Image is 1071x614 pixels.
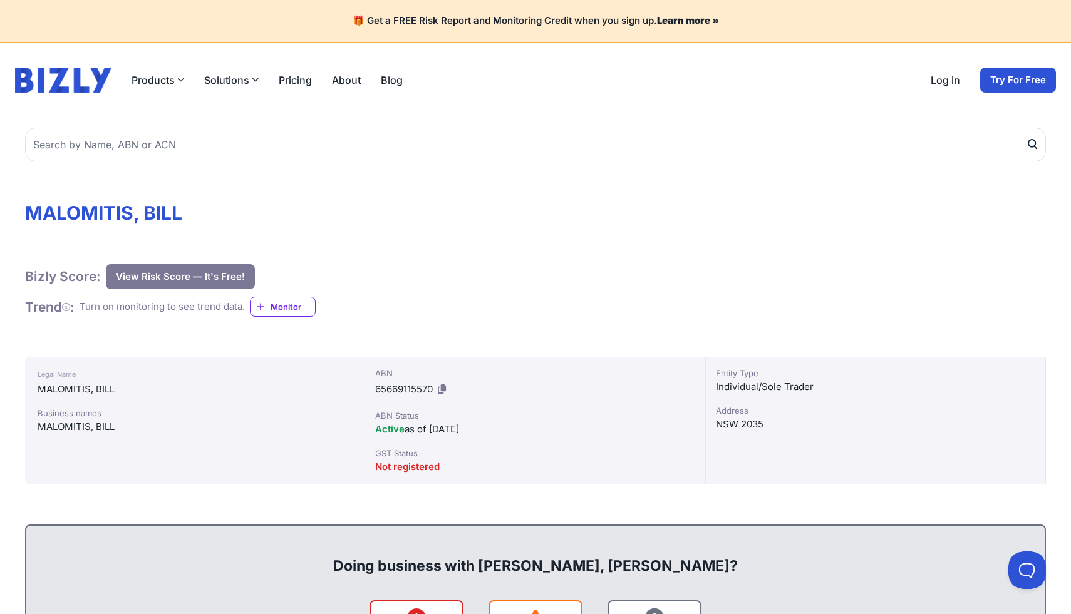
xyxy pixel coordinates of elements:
[1008,551,1046,589] iframe: Toggle Customer Support
[106,264,255,289] button: View Risk Score — It's Free!
[80,300,245,314] div: Turn on monitoring to see trend data.
[716,404,1035,417] div: Address
[931,73,960,88] a: Log in
[279,73,312,88] a: Pricing
[716,417,1035,432] div: NSW 2035
[375,447,695,459] div: GST Status
[25,299,75,315] h1: Trend :
[25,202,1046,224] h1: MALOMITIS, BILL
[25,128,1046,161] input: Search by Name, ABN or ACN
[375,367,695,379] div: ABN
[132,73,184,88] button: Products
[381,73,403,88] a: Blog
[38,367,352,382] div: Legal Name
[204,73,259,88] button: Solutions
[39,536,1032,576] div: Doing business with [PERSON_NAME], [PERSON_NAME]?
[980,68,1056,93] a: Try For Free
[375,461,440,473] span: Not registered
[375,409,695,422] div: ABN Status
[15,15,1056,27] h4: 🎁 Get a FREE Risk Report and Monitoring Credit when you sign up.
[375,422,695,437] div: as of [DATE]
[332,73,361,88] a: About
[38,419,352,434] div: MALOMITIS, BILL
[38,407,352,419] div: Business names
[375,423,405,435] span: Active
[657,14,719,26] a: Learn more »
[250,297,316,317] a: Monitor
[25,268,101,285] h1: Bizly Score:
[716,379,1035,394] div: Individual/Sole Trader
[38,382,352,397] div: MALOMITIS, BILL
[375,383,433,395] span: 65669115570
[271,300,315,313] span: Monitor
[716,367,1035,379] div: Entity Type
